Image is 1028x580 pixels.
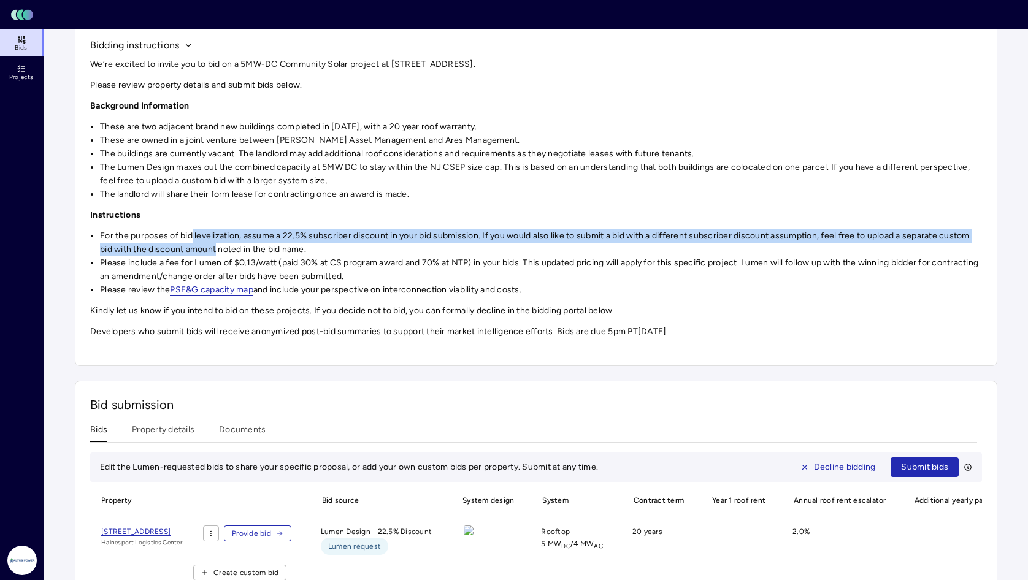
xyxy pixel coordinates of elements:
[451,487,521,514] span: System design
[132,423,194,442] button: Property details
[701,487,773,514] span: Year 1 roof rent
[90,304,982,318] p: Kindly let us know if you intend to bid on these projects. If you decide not to bid, you can form...
[9,74,33,81] span: Projects
[100,147,982,161] li: The buildings are currently vacant. The landlord may add additional roof considerations and requi...
[101,527,171,536] span: [STREET_ADDRESS]
[90,423,107,442] button: Bids
[594,542,603,550] sub: AC
[623,525,691,555] div: 20 years
[232,527,271,540] span: Provide bid
[100,134,982,147] li: These are owned in a joint venture between [PERSON_NAME] Asset Management and Ares Management.
[90,397,174,412] span: Bid submission
[541,525,570,538] span: Rooftop
[311,487,442,514] span: Bid source
[90,38,179,53] span: Bidding instructions
[541,538,602,550] span: 5 MW / 4 MW
[100,462,598,472] span: Edit the Lumen-requested bids to share your specific proposal, or add your own custom bids per pr...
[328,540,381,552] span: Lumen request
[790,457,886,477] button: Decline bidding
[90,325,982,338] p: Developers who submit bids will receive anonymized post-bid summaries to support their market int...
[814,460,876,474] span: Decline bidding
[7,546,37,575] img: Altus Power
[891,457,959,477] button: Submit bids
[100,120,982,134] li: These are two adjacent brand new buildings completed in [DATE], with a 20 year roof warranty.
[903,487,1017,514] span: Additional yearly payments
[224,525,291,541] button: Provide bid
[90,58,982,71] p: We’re excited to invite you to bid on a 5MW-DC Community Solar project at [STREET_ADDRESS].
[219,423,266,442] button: Documents
[213,567,278,579] span: Create custom bid
[90,487,183,514] span: Property
[531,487,612,514] span: System
[783,487,894,514] span: Annual roof rent escalator
[100,256,982,283] li: Please include a fee for Lumen of $0.13/watt (paid 30% at CS program award and 70% at NTP) in you...
[170,284,253,296] a: PSE&G capacity map
[311,525,442,555] div: Lumen Design - 22.5% Discount
[90,210,140,220] strong: Instructions
[101,525,182,538] a: [STREET_ADDRESS]
[100,188,982,201] li: The landlord will share their form lease for contracting once an award is made.
[100,283,982,297] li: Please review the and include your perspective on interconnection viability and costs.
[100,229,982,256] li: For the purposes of bid levelization, assume a 22.5% subscriber discount in your bid submission. ...
[701,525,773,555] div: —
[101,538,182,548] span: Hainesport Logistics Center
[90,38,193,53] button: Bidding instructions
[464,525,474,535] img: view
[90,78,982,92] p: Please review property details and submit bids below.
[903,525,1017,555] div: —
[623,487,691,514] span: Contract term
[561,542,570,550] sub: DC
[15,44,27,52] span: Bids
[100,161,982,188] li: The Lumen Design maxes out the combined capacity at 5MW DC to stay within the NJ CSEP size cap. T...
[90,101,190,111] strong: Background Information
[783,525,894,555] div: 2.0%
[901,460,948,474] span: Submit bids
